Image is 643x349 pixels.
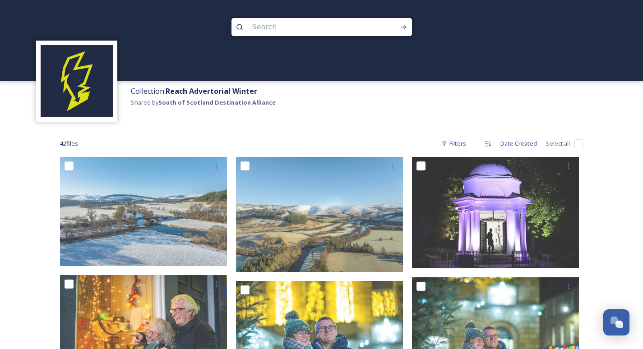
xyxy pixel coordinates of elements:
img: Big Burns Supper '25 - Northern Lights (9).jpg [412,157,579,268]
span: Shared by [131,98,276,106]
strong: South of Scotland Destination Alliance [158,98,276,106]
div: Filters [437,135,471,152]
img: 250110_Manor Bridge_A004-Destination%20Tweed.jpg [60,157,227,266]
span: Collection: [131,86,257,96]
div: Date Created [496,135,541,152]
img: 250102_Cardrona winter_A007-Destination%20Tweed.jpg [236,157,403,271]
strong: Reach Advertorial Winter [166,86,257,96]
span: Select all [546,139,570,148]
img: images.jpeg [41,45,113,117]
button: Open Chat [603,309,629,335]
span: 42 file s [60,139,78,148]
input: Search [248,17,371,37]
